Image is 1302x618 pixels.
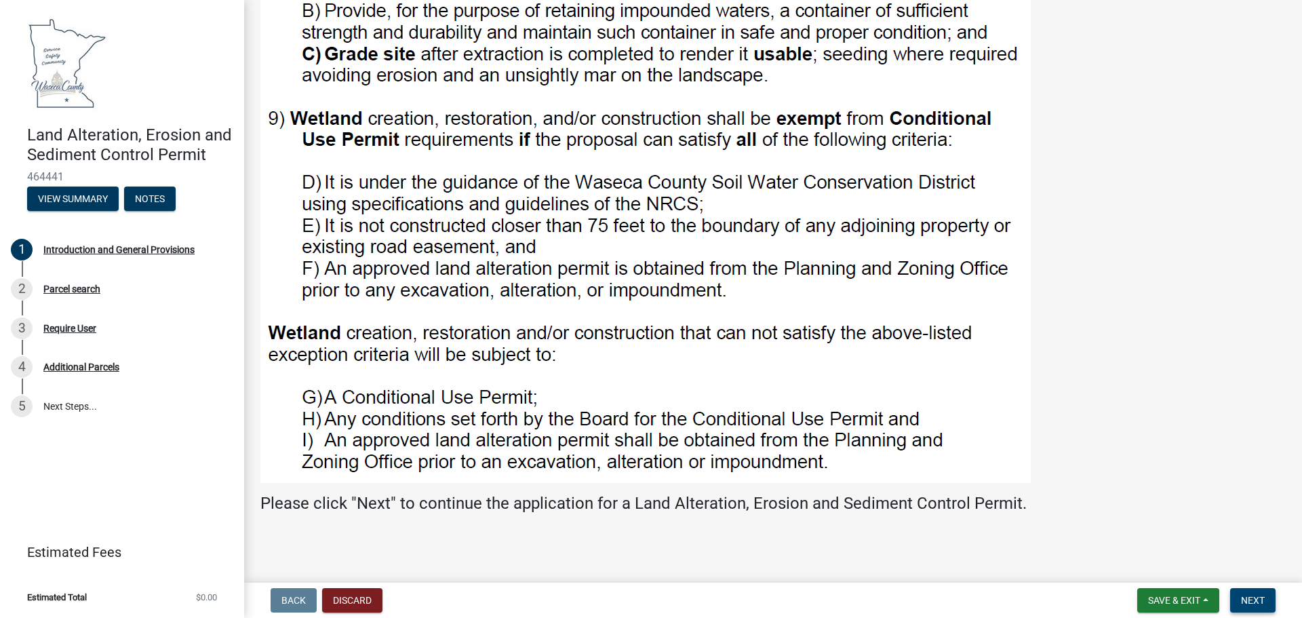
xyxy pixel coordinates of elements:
[281,595,306,606] span: Back
[322,588,382,613] button: Discard
[124,187,176,211] button: Notes
[27,187,119,211] button: View Summary
[260,494,1286,514] h4: Please click "Next" to continue the application for a Land Alteration, Erosion and Sediment Contr...
[11,539,222,566] a: Estimated Fees
[11,317,33,339] div: 3
[1230,588,1276,613] button: Next
[124,194,176,205] wm-modal-confirm: Notes
[43,245,195,254] div: Introduction and General Provisions
[1137,588,1219,613] button: Save & Exit
[27,125,233,165] h4: Land Alteration, Erosion and Sediment Control Permit
[11,356,33,378] div: 4
[196,593,217,602] span: $0.00
[43,284,100,294] div: Parcel search
[43,362,119,372] div: Additional Parcels
[1241,595,1265,606] span: Next
[11,239,33,260] div: 1
[27,170,217,183] span: 464441
[11,395,33,417] div: 5
[27,194,119,205] wm-modal-confirm: Summary
[27,593,87,602] span: Estimated Total
[27,14,107,111] img: Waseca County, Minnesota
[271,588,317,613] button: Back
[11,278,33,300] div: 2
[43,324,96,333] div: Require User
[1148,595,1200,606] span: Save & Exit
